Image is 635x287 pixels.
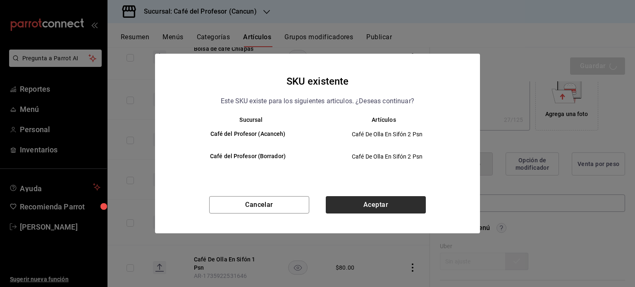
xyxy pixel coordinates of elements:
h6: Café del Profesor (Acanceh) [185,130,311,139]
button: Aceptar [326,196,426,213]
th: Artículos [317,116,463,123]
h4: SKU existente [286,74,349,89]
h6: Café del Profesor (Borrador) [185,152,311,161]
span: Café De Olla En Sifón 2 Psn [325,152,450,161]
span: Café De Olla En Sifón 2 Psn [325,130,450,138]
th: Sucursal [172,116,317,123]
p: Este SKU existe para los siguientes articulos. ¿Deseas continuar? [221,96,414,107]
button: Cancelar [209,196,309,213]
